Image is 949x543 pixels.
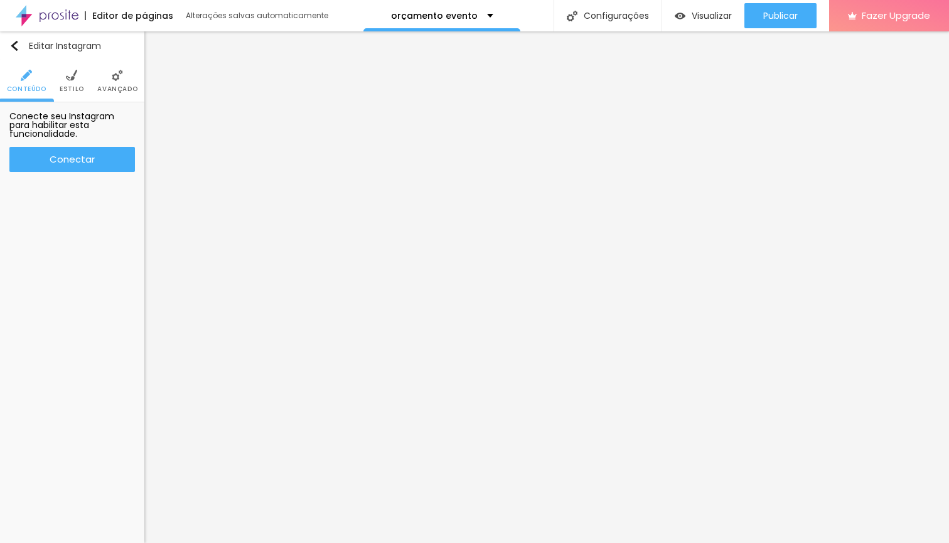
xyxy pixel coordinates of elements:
div: Alterações salvas automaticamente [186,12,330,19]
div: Editar Instagram [9,41,101,51]
img: Icone [21,70,32,81]
img: Icone [112,70,123,81]
img: Icone [66,70,77,81]
span: Avançado [97,86,137,92]
h4: Conecte seu Instagram para habilitar esta funcionalidade. [9,112,135,138]
span: Publicar [763,11,798,21]
button: Visualizar [662,3,744,28]
span: Fazer Upgrade [862,10,930,21]
span: Visualizar [692,11,732,21]
img: Icone [9,41,19,51]
button: Conectar [9,147,135,172]
div: Editor de páginas [85,11,173,20]
p: orçamento evento [391,11,478,20]
span: Estilo [60,86,84,92]
img: Icone [567,11,577,21]
span: Conteúdo [7,86,46,92]
img: view-1.svg [675,11,685,21]
iframe: Editor [144,31,949,543]
button: Publicar [744,3,817,28]
div: Conectar [50,154,95,164]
